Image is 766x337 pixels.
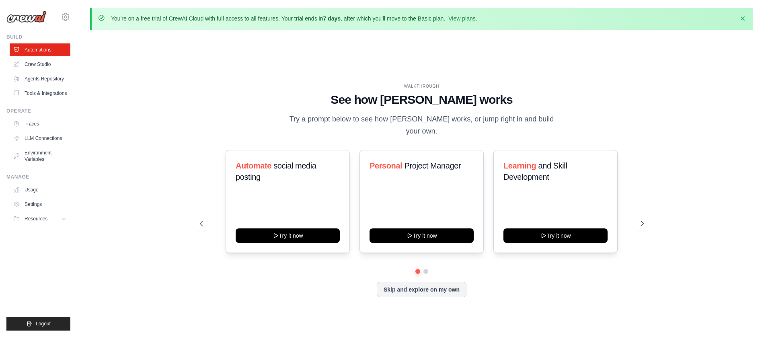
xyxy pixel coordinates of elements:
[503,161,536,170] span: Learning
[10,183,70,196] a: Usage
[287,113,557,137] p: Try a prompt below to see how [PERSON_NAME] works, or jump right in and build your own.
[111,14,477,23] p: You're on a free trial of CrewAI Cloud with full access to all features. Your trial ends in , aft...
[404,161,461,170] span: Project Manager
[236,161,271,170] span: Automate
[10,87,70,100] a: Tools & Integrations
[10,43,70,56] a: Automations
[10,117,70,130] a: Traces
[10,146,70,166] a: Environment Variables
[448,15,475,22] a: View plans
[25,216,47,222] span: Resources
[10,198,70,211] a: Settings
[10,212,70,225] button: Resources
[503,228,608,243] button: Try it now
[6,11,47,23] img: Logo
[236,161,316,181] span: social media posting
[200,92,644,107] h1: See how [PERSON_NAME] works
[10,132,70,145] a: LLM Connections
[323,15,341,22] strong: 7 days
[503,161,567,181] span: and Skill Development
[236,228,340,243] button: Try it now
[377,282,466,297] button: Skip and explore on my own
[370,161,402,170] span: Personal
[36,321,51,327] span: Logout
[200,83,644,89] div: WALKTHROUGH
[6,34,70,40] div: Build
[370,228,474,243] button: Try it now
[6,108,70,114] div: Operate
[6,174,70,180] div: Manage
[10,58,70,71] a: Crew Studio
[6,317,70,331] button: Logout
[10,72,70,85] a: Agents Repository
